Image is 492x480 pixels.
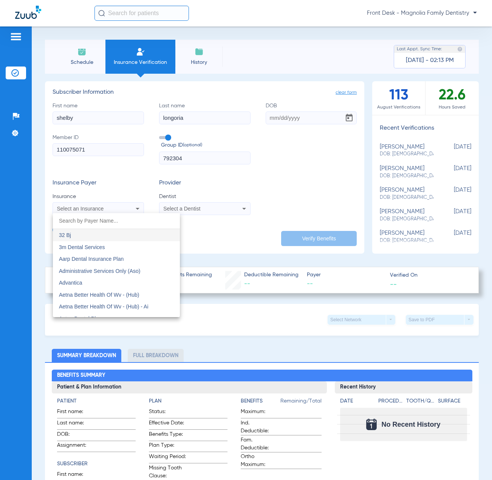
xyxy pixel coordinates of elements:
span: Advantica [59,280,82,286]
span: Aetna Better Health Of Wv - (Hub) [59,292,139,298]
span: 32 Bj [59,232,71,238]
span: Aarp Dental Insurance Plan [59,256,124,262]
span: Aetna Dental Plans [59,316,104,322]
span: Administrative Services Only (Aso) [59,268,141,274]
iframe: Chat Widget [454,444,492,480]
span: 3m Dental Services [59,244,105,250]
span: Aetna Better Health Of Wv - (Hub) - Ai [59,303,149,310]
input: dropdown search [53,213,180,229]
